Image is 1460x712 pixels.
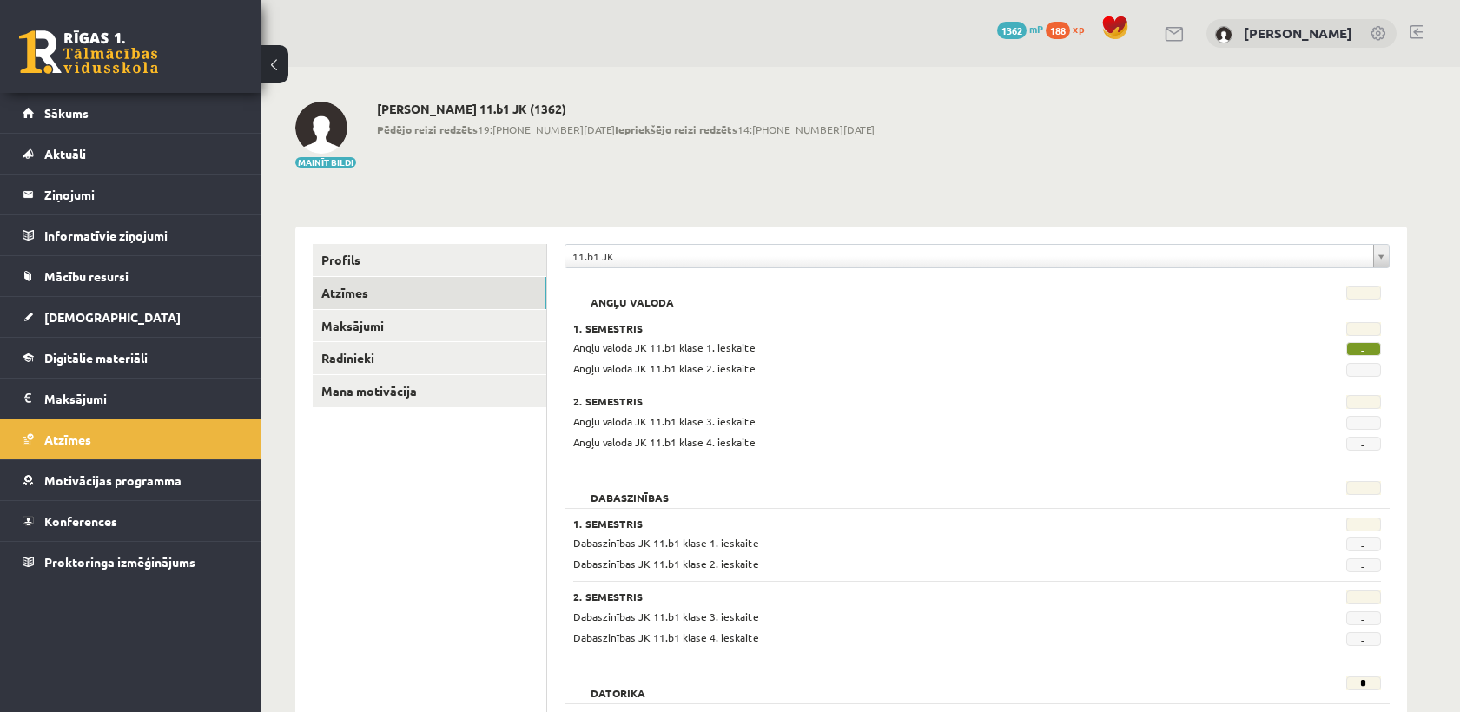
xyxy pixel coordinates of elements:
[44,215,239,255] legend: Informatīvie ziņojumi
[573,590,1242,603] h3: 2. Semestris
[615,122,737,136] b: Iepriekšējo reizi redzēts
[23,297,239,337] a: [DEMOGRAPHIC_DATA]
[23,542,239,582] a: Proktoringa izmēģinājums
[23,134,239,174] a: Aktuāli
[44,472,182,488] span: Motivācijas programma
[1346,416,1381,430] span: -
[573,536,759,550] span: Dabaszinības JK 11.b1 klase 1. ieskaite
[44,554,195,570] span: Proktoringa izmēģinājums
[23,256,239,296] a: Mācību resursi
[313,277,546,309] a: Atzīmes
[573,557,759,570] span: Dabaszinības JK 11.b1 klase 2. ieskaite
[573,340,756,354] span: Angļu valoda JK 11.b1 klase 1. ieskaite
[44,105,89,121] span: Sākums
[44,268,129,284] span: Mācību resursi
[313,310,546,342] a: Maksājumi
[573,610,759,623] span: Dabaszinības JK 11.b1 klase 3. ieskaite
[377,122,875,137] span: 19:[PHONE_NUMBER][DATE] 14:[PHONE_NUMBER][DATE]
[23,419,239,459] a: Atzīmes
[44,175,239,214] legend: Ziņojumi
[295,157,356,168] button: Mainīt bildi
[23,379,239,419] a: Maksājumi
[44,350,148,366] span: Digitālie materiāli
[573,518,1242,530] h3: 1. Semestris
[1046,22,1093,36] a: 188 xp
[573,676,663,694] h2: Datorika
[573,322,1242,334] h3: 1. Semestris
[997,22,1027,39] span: 1362
[23,338,239,378] a: Digitālie materiāli
[573,286,691,303] h2: Angļu valoda
[1346,342,1381,356] span: -
[313,375,546,407] a: Mana motivācija
[1346,437,1381,451] span: -
[572,245,1366,267] span: 11.b1 JK
[1046,22,1070,39] span: 188
[1029,22,1043,36] span: mP
[23,93,239,133] a: Sākums
[573,395,1242,407] h3: 2. Semestris
[573,481,686,498] h2: Dabaszinības
[313,342,546,374] a: Radinieki
[44,309,181,325] span: [DEMOGRAPHIC_DATA]
[1073,22,1084,36] span: xp
[1215,26,1232,43] img: Viktorija Ivanova
[573,414,756,428] span: Angļu valoda JK 11.b1 klase 3. ieskaite
[1244,24,1352,42] a: [PERSON_NAME]
[23,215,239,255] a: Informatīvie ziņojumi
[19,30,158,74] a: Rīgas 1. Tālmācības vidusskola
[1346,537,1381,551] span: -
[573,435,756,449] span: Angļu valoda JK 11.b1 klase 4. ieskaite
[997,22,1043,36] a: 1362 mP
[573,630,759,644] span: Dabaszinības JK 11.b1 klase 4. ieskaite
[573,361,756,375] span: Angļu valoda JK 11.b1 klase 2. ieskaite
[313,244,546,276] a: Profils
[44,379,239,419] legend: Maksājumi
[1346,611,1381,625] span: -
[44,432,91,447] span: Atzīmes
[44,513,117,529] span: Konferences
[565,245,1389,267] a: 11.b1 JK
[23,175,239,214] a: Ziņojumi
[23,460,239,500] a: Motivācijas programma
[44,146,86,162] span: Aktuāli
[377,102,875,116] h2: [PERSON_NAME] 11.b1 JK (1362)
[1346,363,1381,377] span: -
[295,102,347,154] img: Viktorija Ivanova
[377,122,478,136] b: Pēdējo reizi redzēts
[23,501,239,541] a: Konferences
[1346,632,1381,646] span: -
[1346,558,1381,572] span: -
